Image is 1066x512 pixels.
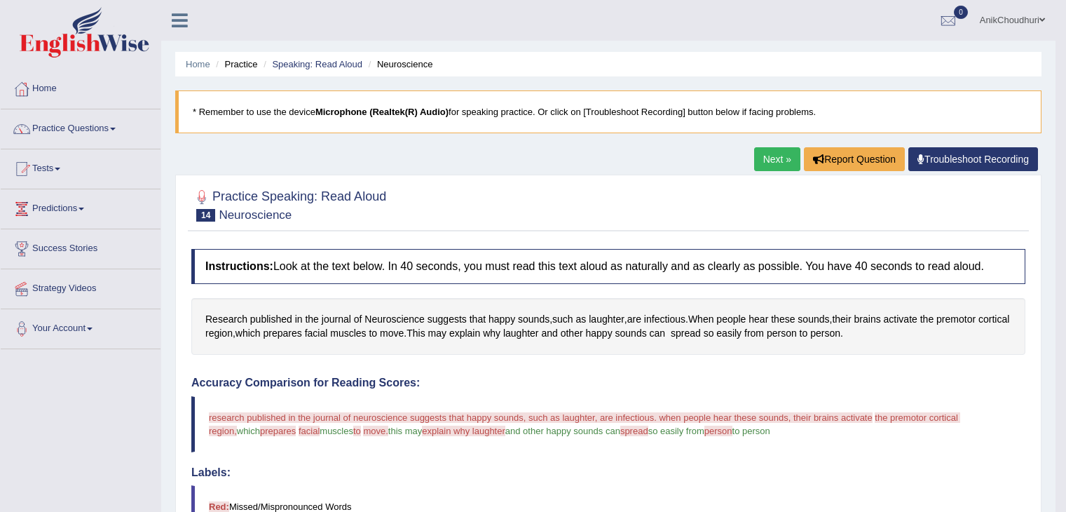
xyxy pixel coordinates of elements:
span: Click to see word definition [235,326,261,341]
span: this may [388,426,422,436]
span: Click to see word definition [615,326,647,341]
span: Click to see word definition [832,312,851,327]
span: Click to see word definition [716,326,742,341]
span: Click to see word definition [264,326,302,341]
h4: Labels: [191,466,1025,479]
a: Home [186,59,210,69]
span: Click to see word definition [483,326,500,341]
a: Speaking: Read Aloud [272,59,362,69]
h4: Look at the text below. In 40 seconds, you must read this text aloud as naturally and as clearly ... [191,249,1025,284]
b: Microphone (Realtek(R) Audio) [315,107,449,117]
small: Neuroscience [219,208,292,222]
div: , , . , , . . [191,298,1025,355]
span: Click to see word definition [330,326,366,341]
span: move. [363,426,388,436]
span: and other happy sounds can [505,426,620,436]
span: Click to see word definition [644,312,685,327]
span: Click to see word definition [541,326,557,341]
blockquote: * Remember to use the device for speaking practice. Or click on [Troubleshoot Recording] button b... [175,90,1041,133]
a: Your Account [1,309,160,344]
span: Click to see word definition [295,312,303,327]
b: Red: [209,501,229,512]
span: Click to see word definition [406,326,425,341]
span: Click to see word definition [798,312,829,327]
b: Instructions: [205,260,273,272]
span: Click to see word definition [354,312,362,327]
span: research published in the journal of neuroscience suggests that happy sounds, such as laughter, a... [209,412,873,423]
span: Click to see word definition [771,312,795,327]
li: Neuroscience [365,58,433,71]
span: Click to see word definition [589,312,624,327]
span: Click to see word definition [518,312,549,327]
a: Tests [1,149,160,184]
span: Click to see word definition [920,312,934,327]
span: explain why laughter [422,426,505,436]
span: 0 [954,6,968,19]
span: Click to see word definition [936,312,976,327]
span: Click to see word definition [627,312,641,327]
a: Predictions [1,189,160,224]
span: Click to see word definition [488,312,515,327]
span: Click to see word definition [205,326,233,341]
a: Next » [754,147,800,171]
span: muscles [320,426,353,436]
span: Click to see word definition [449,326,480,341]
span: facial [299,426,320,436]
span: Click to see word definition [704,326,714,341]
span: Click to see word definition [671,326,701,341]
span: Click to see word definition [369,326,377,341]
span: Click to see word definition [503,326,539,341]
span: Click to see word definition [978,312,1009,327]
span: Click to see word definition [205,312,247,327]
span: spread [620,426,648,436]
span: Click to see word definition [800,326,808,341]
span: Click to see word definition [322,312,351,327]
li: Practice [212,58,257,71]
span: Click to see word definition [767,326,797,341]
span: Click to see word definition [305,326,328,341]
span: Click to see word definition [810,326,840,341]
span: so easily from [648,426,704,436]
span: Click to see word definition [428,326,446,341]
span: Click to see word definition [688,312,714,327]
h4: Accuracy Comparison for Reading Scores: [191,377,1025,389]
span: Click to see word definition [854,312,881,327]
a: Success Stories [1,229,160,264]
span: Click to see word definition [250,312,292,327]
span: person [704,426,732,436]
span: Click to see word definition [552,312,573,327]
span: Click to see word definition [650,326,666,341]
span: Click to see word definition [585,326,612,341]
a: Strategy Videos [1,269,160,304]
a: Practice Questions [1,109,160,144]
span: Click to see word definition [716,312,746,327]
span: prepares [260,426,296,436]
span: Click to see word definition [380,326,404,341]
a: Troubleshoot Recording [908,147,1038,171]
span: 14 [196,209,215,222]
span: Click to see word definition [305,312,318,327]
span: Click to see word definition [744,326,764,341]
span: Click to see word definition [576,312,587,327]
span: Click to see word definition [364,312,425,327]
span: Click to see word definition [561,326,583,341]
span: Click to see word definition [884,312,917,327]
span: to person [732,426,770,436]
span: to [353,426,361,436]
span: Click to see word definition [470,312,486,327]
span: Click to see word definition [428,312,467,327]
a: Home [1,69,160,105]
span: which [237,426,260,436]
h2: Practice Speaking: Read Aloud [191,187,386,222]
button: Report Question [804,147,905,171]
span: Click to see word definition [749,312,768,327]
span: the premotor cortical region, [209,412,960,436]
